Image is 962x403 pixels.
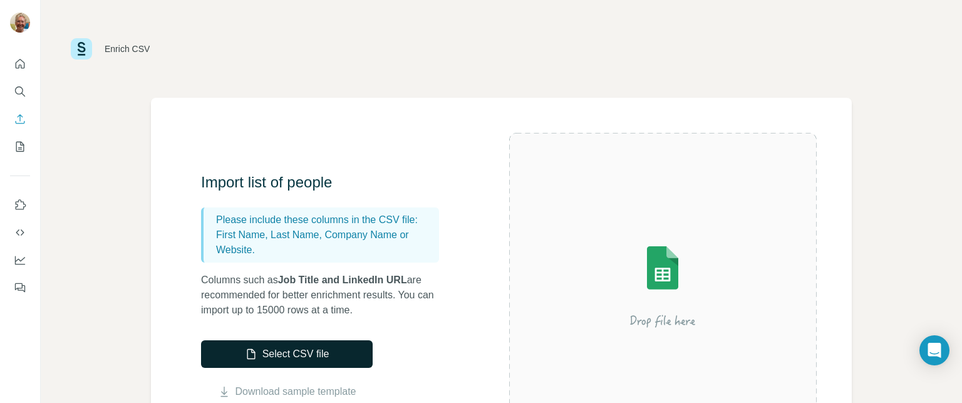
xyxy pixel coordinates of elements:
div: Enrich CSV [105,43,150,55]
div: Open Intercom Messenger [919,335,949,365]
span: Job Title and LinkedIn URL [278,275,407,285]
button: My lists [10,135,30,158]
p: First Name, Last Name, Company Name or Website. [216,228,434,258]
img: Avatar [10,13,30,33]
button: Dashboard [10,249,30,271]
img: Surfe Logo [71,38,92,60]
h3: Import list of people [201,172,452,192]
button: Use Surfe on LinkedIn [10,194,30,216]
img: Surfe Illustration - Drop file here or select below [550,211,775,361]
button: Select CSV file [201,340,373,368]
button: Quick start [10,53,30,75]
button: Enrich CSV [10,108,30,130]
button: Use Surfe API [10,221,30,244]
p: Please include these columns in the CSV file: [216,212,434,228]
button: Search [10,80,30,103]
button: Feedback [10,276,30,299]
a: Download sample template [235,384,356,399]
button: Download sample template [201,384,373,399]
p: Columns such as are recommended for better enrichment results. You can import up to 15000 rows at... [201,273,452,318]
